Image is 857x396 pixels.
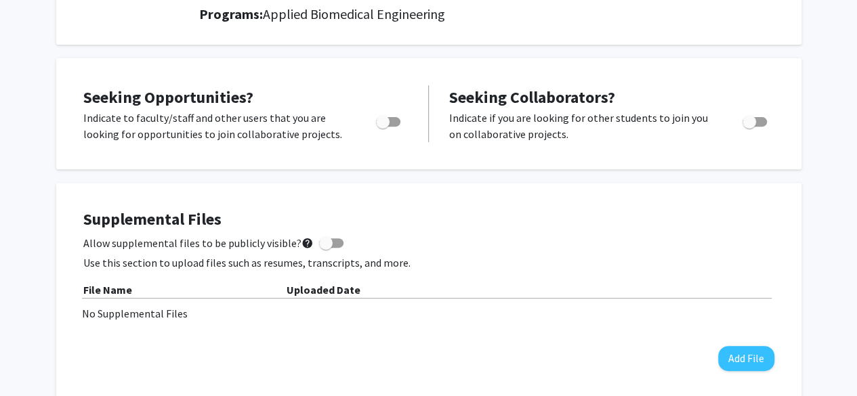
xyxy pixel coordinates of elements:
[199,6,777,22] h2: Programs:
[83,235,314,251] span: Allow supplemental files to be publicly visible?
[82,305,776,322] div: No Supplemental Files
[83,283,132,296] b: File Name
[83,210,774,229] h4: Supplemental Files
[371,110,408,130] div: Toggle
[263,5,445,22] span: Applied Biomedical Engineering
[737,110,774,130] div: Toggle
[301,235,314,251] mat-icon: help
[287,283,360,296] b: Uploaded Date
[10,335,58,386] iframe: Chat
[83,87,253,108] span: Seeking Opportunities?
[83,110,350,142] p: Indicate to faculty/staff and other users that you are looking for opportunities to join collabor...
[718,346,774,371] button: Add File
[449,87,615,108] span: Seeking Collaborators?
[449,110,717,142] p: Indicate if you are looking for other students to join you on collaborative projects.
[83,255,774,271] p: Use this section to upload files such as resumes, transcripts, and more.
